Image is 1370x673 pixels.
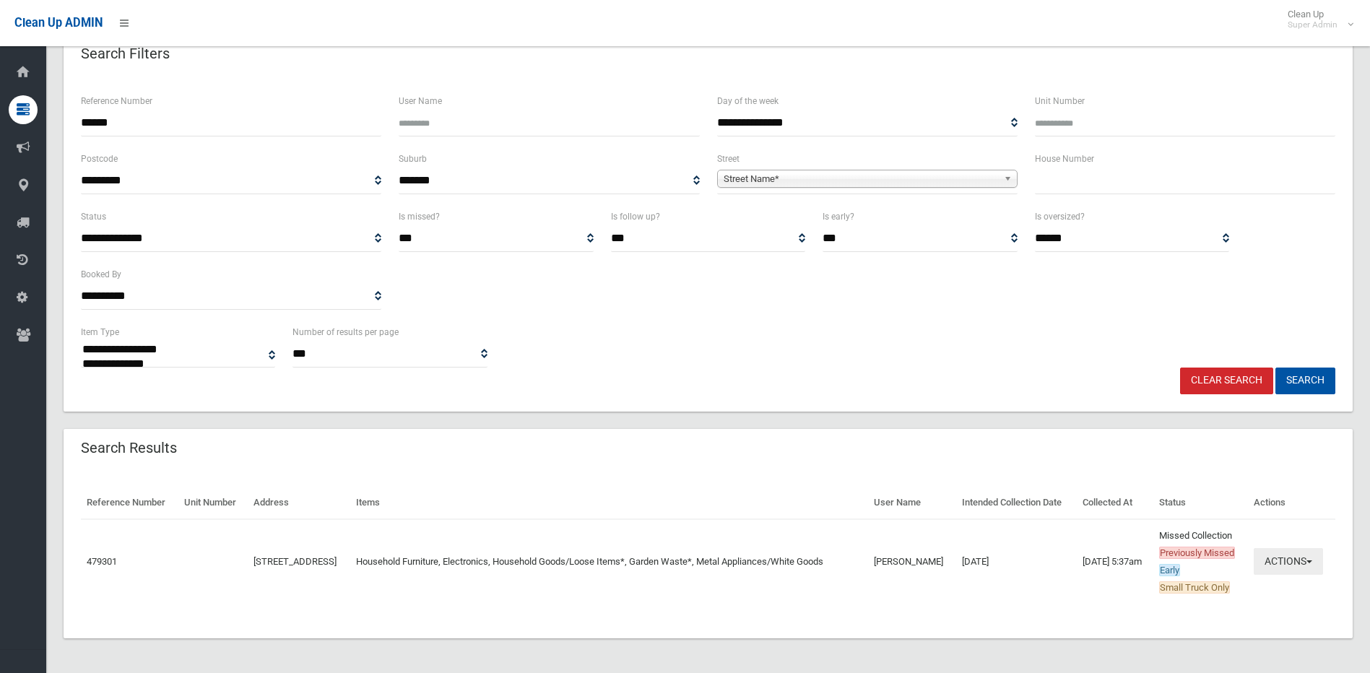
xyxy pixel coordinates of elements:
[717,93,779,109] label: Day of the week
[1288,19,1338,30] small: Super Admin
[956,519,1077,604] td: [DATE]
[1153,487,1248,519] th: Status
[399,93,442,109] label: User Name
[81,151,118,167] label: Postcode
[253,556,337,567] a: [STREET_ADDRESS]
[399,151,427,167] label: Suburb
[292,324,399,340] label: Number of results per page
[1077,519,1153,604] td: [DATE] 5:37am
[1077,487,1153,519] th: Collected At
[956,487,1077,519] th: Intended Collection Date
[81,266,121,282] label: Booked By
[1159,547,1235,559] span: Previously Missed
[1035,93,1085,109] label: Unit Number
[350,519,869,604] td: Household Furniture, Electronics, Household Goods/Loose Items*, Garden Waste*, Metal Appliances/W...
[81,93,152,109] label: Reference Number
[178,487,247,519] th: Unit Number
[248,487,350,519] th: Address
[611,209,660,225] label: Is follow up?
[1254,548,1323,575] button: Actions
[1159,581,1230,594] span: Small Truck Only
[1035,151,1094,167] label: House Number
[81,209,106,225] label: Status
[64,434,194,462] header: Search Results
[724,170,998,188] span: Street Name*
[399,209,440,225] label: Is missed?
[64,40,187,68] header: Search Filters
[350,487,869,519] th: Items
[81,324,119,340] label: Item Type
[1180,368,1273,394] a: Clear Search
[1248,487,1335,519] th: Actions
[1280,9,1352,30] span: Clean Up
[1159,564,1180,576] span: Early
[1153,519,1248,604] td: Missed Collection
[717,151,740,167] label: Street
[868,519,955,604] td: [PERSON_NAME]
[81,487,178,519] th: Reference Number
[1035,209,1085,225] label: Is oversized?
[1275,368,1335,394] button: Search
[14,16,103,30] span: Clean Up ADMIN
[868,487,955,519] th: User Name
[87,556,117,567] a: 479301
[823,209,854,225] label: Is early?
